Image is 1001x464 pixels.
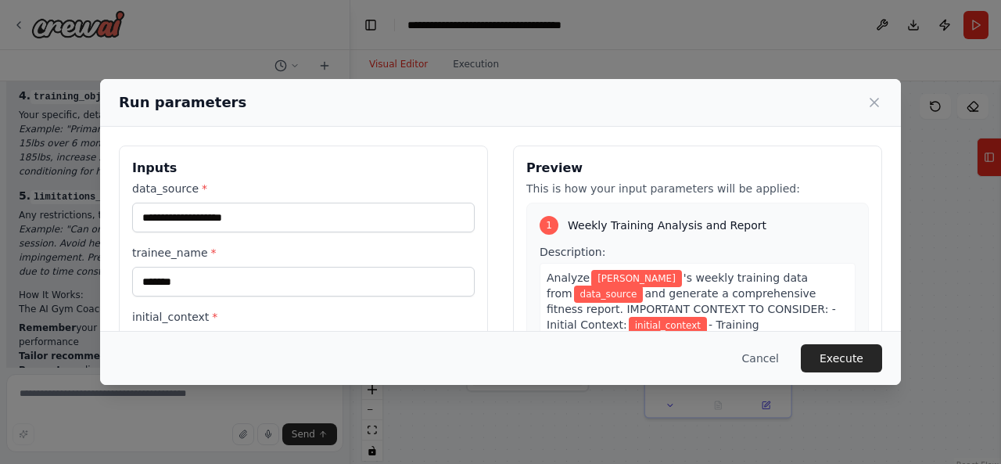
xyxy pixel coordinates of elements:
[547,287,836,331] span: and generate a comprehensive fitness report. IMPORTANT CONTEXT TO CONSIDER: - Initial Context:
[629,317,707,334] span: Variable: initial_context
[526,159,869,178] h3: Preview
[540,246,605,258] span: Description:
[591,270,682,287] span: Variable: trainee_name
[526,181,869,196] p: This is how your input parameters will be applied:
[132,181,475,196] label: data_source
[132,159,475,178] h3: Inputs
[801,344,882,372] button: Execute
[730,344,791,372] button: Cancel
[132,245,475,261] label: trainee_name
[540,216,558,235] div: 1
[568,218,766,233] span: Weekly Training Analysis and Report
[574,286,644,303] span: Variable: data_source
[547,272,808,300] span: 's weekly training data from
[547,272,590,284] span: Analyze
[132,309,475,325] label: initial_context
[119,92,246,113] h2: Run parameters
